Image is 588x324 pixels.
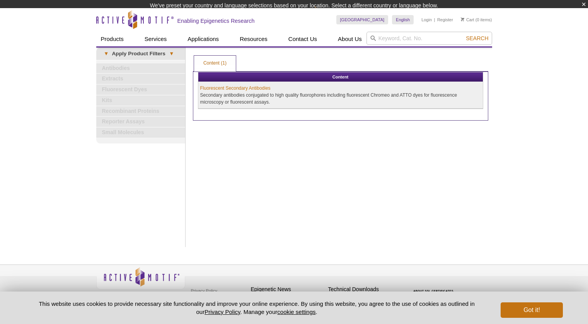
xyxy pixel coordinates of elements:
[501,302,562,318] button: Got it!
[434,15,435,24] li: |
[96,128,185,138] a: Small Molecules
[96,74,185,84] a: Extracts
[100,50,112,57] span: ▾
[333,32,366,46] a: About Us
[96,106,185,116] a: Recombinant Proteins
[466,35,488,41] span: Search
[464,35,491,42] button: Search
[336,15,389,24] a: [GEOGRAPHIC_DATA]
[235,32,272,46] a: Resources
[96,85,185,95] a: Fluorescent Dyes
[96,63,185,73] a: Antibodies
[205,309,240,315] a: Privacy Policy
[198,72,483,82] th: Content
[165,50,177,57] span: ▾
[366,32,492,45] input: Keyword, Cat. No.
[251,286,324,293] h4: Epigenetic News
[96,32,128,46] a: Products
[140,32,172,46] a: Services
[392,15,414,24] a: English
[96,48,185,60] a: ▾Apply Product Filters▾
[461,17,464,21] img: Your Cart
[437,17,453,22] a: Register
[96,265,185,296] img: Active Motif,
[96,95,185,106] a: Kits
[413,290,453,292] a: ABOUT SSL CERTIFICATES
[284,32,322,46] a: Contact Us
[194,56,236,71] a: Content (1)
[461,15,492,24] li: (0 items)
[198,82,483,109] td: Secondary antibodies conjugated to high quality fluorophores including fluorescent Chromeo and AT...
[406,278,464,295] table: Click to Verify - This site chose Symantec SSL for secure e-commerce and confidential communicati...
[177,17,255,24] h2: Enabling Epigenetics Research
[96,117,185,127] a: Reporter Assays
[315,6,335,24] img: Change Here
[461,17,474,22] a: Cart
[200,85,271,92] a: Fluorescent Secondary Antibodies
[189,285,219,297] a: Privacy Policy
[26,300,488,316] p: This website uses cookies to provide necessary site functionality and improve your online experie...
[328,286,402,293] h4: Technical Downloads
[183,32,223,46] a: Applications
[421,17,432,22] a: Login
[277,309,315,315] button: cookie settings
